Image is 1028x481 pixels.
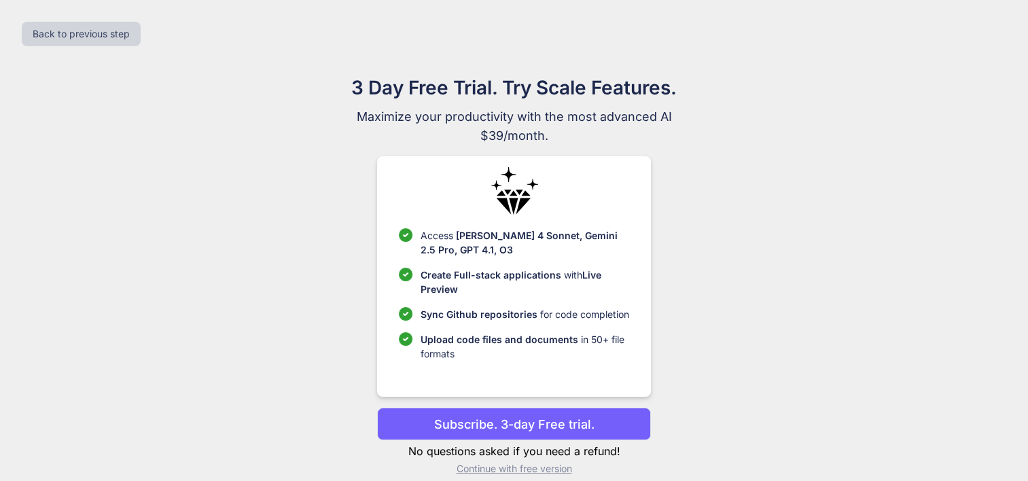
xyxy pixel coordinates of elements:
span: $39/month. [286,126,743,145]
p: with [421,268,629,296]
p: Subscribe. 3-day Free trial. [434,415,595,433]
span: [PERSON_NAME] 4 Sonnet, Gemini 2.5 Pro, GPT 4.1, O3 [421,230,618,255]
p: Continue with free version [377,462,651,476]
img: checklist [399,307,412,321]
span: Sync Github repositories [421,308,537,320]
h1: 3 Day Free Trial. Try Scale Features. [286,73,743,102]
p: for code completion [421,307,629,321]
img: checklist [399,228,412,242]
button: Subscribe. 3-day Free trial. [377,408,651,440]
span: Create Full-stack applications [421,269,564,281]
p: No questions asked if you need a refund! [377,443,651,459]
button: Back to previous step [22,22,141,46]
span: Upload code files and documents [421,334,578,345]
img: checklist [399,268,412,281]
span: Maximize your productivity with the most advanced AI [286,107,743,126]
p: Access [421,228,629,257]
img: checklist [399,332,412,346]
p: in 50+ file formats [421,332,629,361]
